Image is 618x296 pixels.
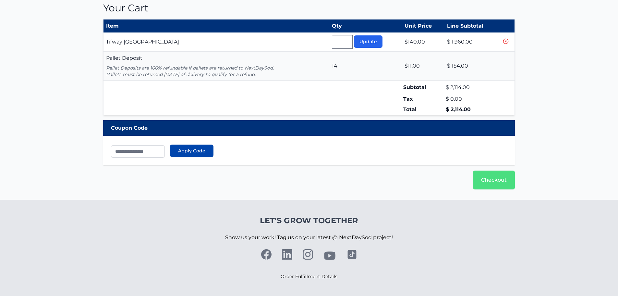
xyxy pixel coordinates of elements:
th: Item [103,19,329,33]
td: $ 0.00 [444,94,499,104]
p: Show us your work! Tag us on your latest @ NextDaySod project! [225,226,393,249]
td: $140.00 [402,32,444,52]
td: Tax [402,94,444,104]
td: 14 [329,52,402,81]
th: Unit Price [402,19,444,33]
h4: Let's Grow Together [225,215,393,226]
a: Order Fulfillment Details [281,274,337,279]
td: $ 2,114.00 [444,104,499,115]
button: Apply Code [170,145,213,157]
button: Update [354,35,382,48]
td: $ 1,960.00 [444,32,499,52]
th: Qty [329,19,402,33]
div: Coupon Code [103,120,515,136]
td: Pallet Deposit [103,52,329,81]
span: Apply Code [178,148,205,154]
p: Pallet Deposits are 100% refundable if pallets are returned to NextDaySod. Pallets must be return... [106,65,327,78]
td: Tifway [GEOGRAPHIC_DATA] [103,32,329,52]
td: $ 2,114.00 [444,81,499,94]
h1: Your Cart [103,2,515,14]
td: Subtotal [402,81,444,94]
th: Line Subtotal [444,19,499,33]
a: Checkout [473,171,515,189]
td: $ 154.00 [444,52,499,81]
td: $11.00 [402,52,444,81]
td: Total [402,104,444,115]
